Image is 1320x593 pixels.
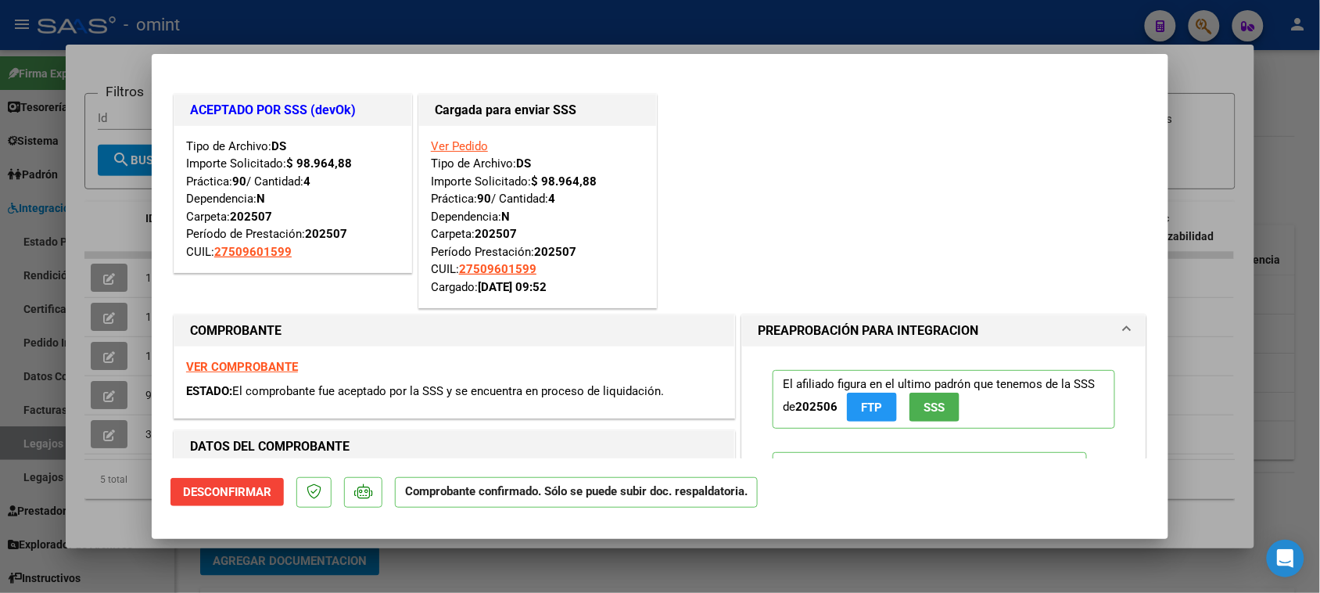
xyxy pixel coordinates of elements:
[534,245,576,259] strong: 202507
[478,280,547,294] strong: [DATE] 09:52
[303,174,310,189] strong: 4
[742,315,1146,347] mat-expansion-panel-header: PREAPROBACIÓN PARA INTEGRACION
[477,192,491,206] strong: 90
[286,156,352,171] strong: $ 98.964,88
[435,101,640,120] h1: Cargada para enviar SSS
[431,138,644,296] div: Tipo de Archivo: Importe Solicitado: Práctica: / Cantidad: Dependencia: Carpeta: Período Prestaci...
[232,384,664,398] span: El comprobante fue aceptado por la SSS y se encuentra en proceso de liquidación.
[230,210,272,224] strong: 202507
[190,101,396,120] h1: ACEPTADO POR SSS (devOk)
[232,174,246,189] strong: 90
[186,360,298,374] a: VER COMPROBANTE
[501,210,510,224] strong: N
[431,139,488,153] a: Ver Pedido
[516,156,531,171] strong: DS
[305,227,347,241] strong: 202507
[475,227,517,241] strong: 202507
[909,393,960,422] button: SSS
[395,477,758,508] p: Comprobante confirmado. Sólo se puede subir doc. respaldatoria.
[531,174,597,189] strong: $ 98.964,88
[459,262,536,276] span: 27509601599
[924,401,945,415] span: SSS
[847,393,897,422] button: FTP
[186,138,400,261] div: Tipo de Archivo: Importe Solicitado: Práctica: / Cantidad: Dependencia: Carpeta: Período de Prest...
[214,245,292,259] span: 27509601599
[1267,540,1304,577] div: Open Intercom Messenger
[548,192,555,206] strong: 4
[186,384,232,398] span: ESTADO:
[773,370,1115,429] p: El afiliado figura en el ultimo padrón que tenemos de la SSS de
[271,139,286,153] strong: DS
[758,322,978,340] h1: PREAPROBACIÓN PARA INTEGRACION
[862,401,883,415] span: FTP
[190,323,282,338] strong: COMPROBANTE
[170,478,284,506] button: Desconfirmar
[256,192,265,206] strong: N
[183,485,271,499] span: Desconfirmar
[190,439,350,454] strong: DATOS DEL COMPROBANTE
[795,400,838,414] strong: 202506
